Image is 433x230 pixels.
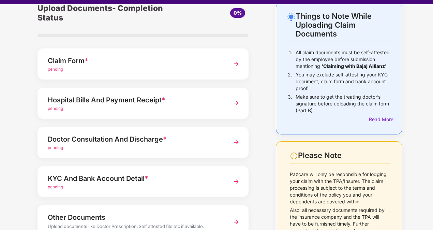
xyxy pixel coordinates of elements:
div: Things to Note While Uploading Claim Documents [296,12,390,38]
img: svg+xml;base64,PHN2ZyBpZD0iTmV4dCIgeG1sbnM9Imh0dHA6Ly93d3cudzMub3JnLzIwMDAvc3ZnIiB3aWR0aD0iMzYiIG... [230,58,242,70]
p: 1. [289,49,292,70]
p: All claim documents must be self-attested by the employee before submission mentioning [296,49,390,70]
p: 3. [288,94,292,114]
img: svg+xml;base64,PHN2ZyBpZD0iTmV4dCIgeG1sbnM9Imh0dHA6Ly93d3cudzMub3JnLzIwMDAvc3ZnIiB3aWR0aD0iMzYiIG... [230,216,242,228]
p: 2. [288,71,292,92]
span: pending [48,145,63,150]
span: pending [48,67,63,72]
div: Read More [369,116,390,123]
div: Please Note [298,151,390,160]
p: Make sure to get the treating doctor’s signature before uploading the claim form (Part B) [296,94,390,114]
div: Other Documents [48,212,222,223]
span: 0% [234,10,242,16]
img: svg+xml;base64,PHN2ZyBpZD0iTmV4dCIgeG1sbnM9Imh0dHA6Ly93d3cudzMub3JnLzIwMDAvc3ZnIiB3aWR0aD0iMzYiIG... [230,97,242,109]
img: svg+xml;base64,PHN2ZyBpZD0iTmV4dCIgeG1sbnM9Imh0dHA6Ly93d3cudzMub3JnLzIwMDAvc3ZnIiB3aWR0aD0iMzYiIG... [230,175,242,188]
img: svg+xml;base64,PHN2ZyB4bWxucz0iaHR0cDovL3d3dy53My5vcmcvMjAwMC9zdmciIHdpZHRoPSIyNC4wOTMiIGhlaWdodD... [287,13,295,21]
div: Doctor Consultation And Discharge [48,134,222,145]
span: pending [48,106,63,111]
span: pending [48,184,63,189]
div: Hospital Bills And Payment Receipt [48,95,222,105]
div: Upload Documents- Completion Status [38,2,178,24]
img: svg+xml;base64,PHN2ZyBpZD0iV2FybmluZ18tXzI0eDI0IiBkYXRhLW5hbWU9Ildhcm5pbmcgLSAyNHgyNCIgeG1sbnM9Im... [290,152,298,160]
p: You may exclude self-attesting your KYC document, claim form and bank account proof. [296,71,390,92]
img: svg+xml;base64,PHN2ZyBpZD0iTmV4dCIgeG1sbnM9Imh0dHA6Ly93d3cudzMub3JnLzIwMDAvc3ZnIiB3aWR0aD0iMzYiIG... [230,136,242,148]
div: KYC And Bank Account Detail [48,173,222,184]
b: 'Claiming with Bajaj Allianz' [322,63,387,69]
p: Pazcare will only be responsible for lodging your claim with the TPA/Insurer. The claim processin... [290,171,390,205]
div: Claim Form [48,55,222,66]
